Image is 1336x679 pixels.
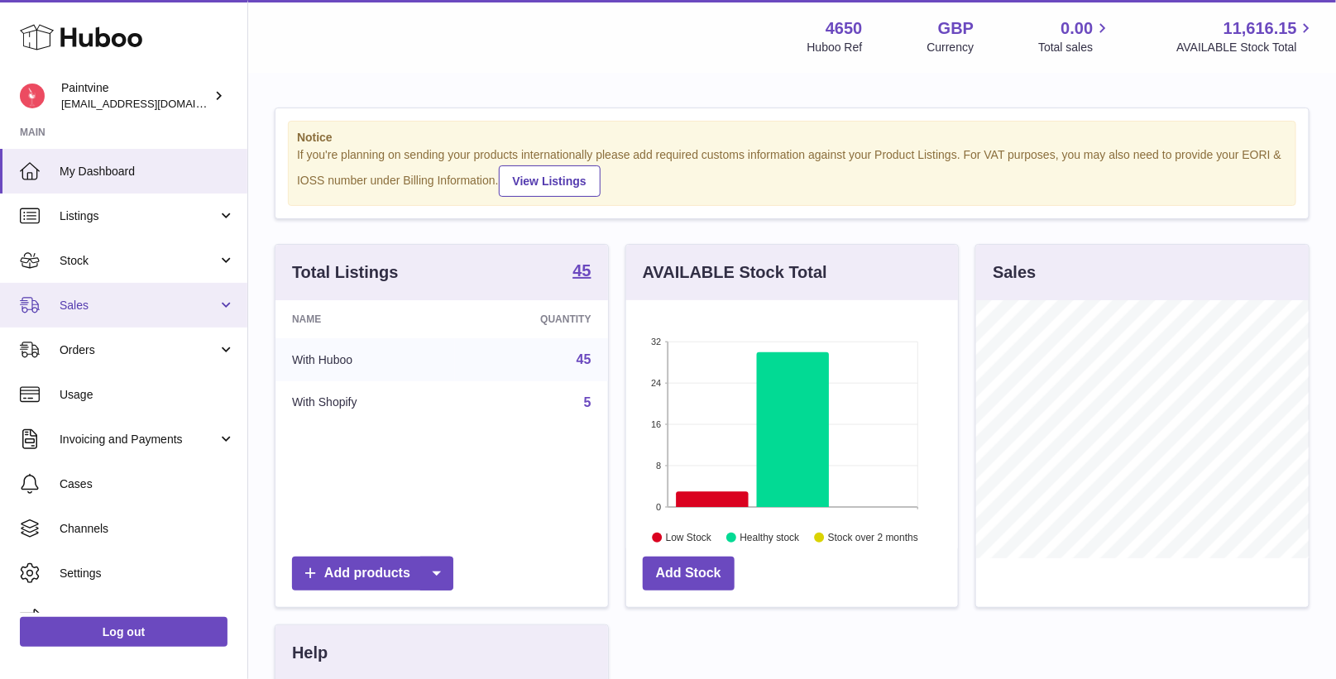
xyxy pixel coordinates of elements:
h3: Total Listings [292,261,399,284]
text: Healthy stock [740,532,800,543]
th: Name [275,300,455,338]
strong: Notice [297,130,1287,146]
img: euan@paintvine.co.uk [20,84,45,108]
a: 11,616.15 AVAILABLE Stock Total [1176,17,1316,55]
span: 11,616.15 [1223,17,1297,40]
a: 5 [584,395,591,409]
text: 16 [651,419,661,429]
text: 8 [656,461,661,471]
span: Channels [60,521,235,537]
div: Currency [927,40,974,55]
th: Quantity [455,300,608,338]
a: Add Stock [643,557,735,591]
span: Sales [60,298,218,313]
td: With Shopify [275,381,455,424]
a: Log out [20,617,227,647]
h3: Sales [993,261,1036,284]
text: 32 [651,337,661,347]
span: Orders [60,342,218,358]
span: AVAILABLE Stock Total [1176,40,1316,55]
span: Returns [60,610,235,626]
a: 0.00 Total sales [1038,17,1112,55]
a: View Listings [499,165,601,197]
span: Stock [60,253,218,269]
strong: 4650 [826,17,863,40]
span: [EMAIL_ADDRESS][DOMAIN_NAME] [61,97,243,110]
span: Invoicing and Payments [60,432,218,447]
span: Listings [60,208,218,224]
a: Add products [292,557,453,591]
strong: GBP [938,17,974,40]
span: Settings [60,566,235,581]
span: Cases [60,476,235,492]
h3: Help [292,642,328,664]
text: Stock over 2 months [828,532,918,543]
strong: 45 [572,262,591,279]
div: If you're planning on sending your products internationally please add required customs informati... [297,147,1287,197]
div: Huboo Ref [807,40,863,55]
a: 45 [577,352,591,366]
a: 45 [572,262,591,282]
text: 24 [651,378,661,388]
span: Usage [60,387,235,403]
td: With Huboo [275,338,455,381]
h3: AVAILABLE Stock Total [643,261,827,284]
span: My Dashboard [60,164,235,179]
span: 0.00 [1061,17,1094,40]
text: 0 [656,502,661,512]
div: Paintvine [61,80,210,112]
text: Low Stock [666,532,712,543]
span: Total sales [1038,40,1112,55]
